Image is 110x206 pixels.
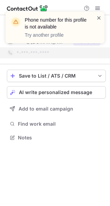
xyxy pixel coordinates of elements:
[19,73,94,79] div: Save to List / ATS / CRM
[19,106,73,112] span: Add to email campaign
[7,70,106,82] button: save-profile-one-click
[10,16,21,27] img: warning
[7,4,48,12] img: ContactOut v5.3.10
[19,90,92,95] span: AI write personalized message
[7,133,106,142] button: Notes
[18,121,103,127] span: Find work email
[7,119,106,129] button: Find work email
[25,32,88,38] p: Try another profile
[7,86,106,99] button: AI write personalized message
[25,16,88,30] header: Phone number for this profile is not available
[18,135,103,141] span: Notes
[7,103,106,115] button: Add to email campaign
